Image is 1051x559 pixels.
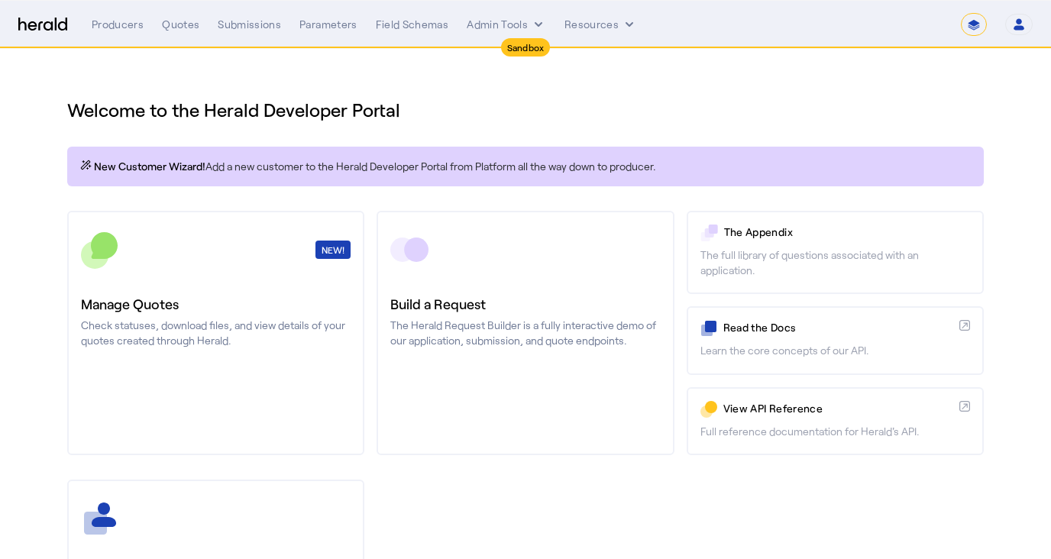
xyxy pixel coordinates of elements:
div: NEW! [315,241,351,259]
p: The Appendix [724,225,970,240]
a: Build a RequestThe Herald Request Builder is a fully interactive demo of our application, submiss... [377,211,674,455]
button: Resources dropdown menu [564,17,637,32]
h3: Build a Request [390,293,660,315]
div: Parameters [299,17,357,32]
div: Quotes [162,17,199,32]
p: The Herald Request Builder is a fully interactive demo of our application, submission, and quote ... [390,318,660,348]
img: Herald Logo [18,18,67,32]
div: Sandbox [501,38,551,57]
p: The full library of questions associated with an application. [700,247,970,278]
div: Producers [92,17,144,32]
p: Check statuses, download files, and view details of your quotes created through Herald. [81,318,351,348]
div: Submissions [218,17,281,32]
div: Field Schemas [376,17,449,32]
p: Add a new customer to the Herald Developer Portal from Platform all the way down to producer. [79,159,972,174]
h1: Welcome to the Herald Developer Portal [67,98,984,122]
p: Read the Docs [723,320,953,335]
a: View API ReferenceFull reference documentation for Herald's API. [687,387,984,455]
button: internal dropdown menu [467,17,546,32]
p: Learn the core concepts of our API. [700,343,970,358]
a: Read the DocsLearn the core concepts of our API. [687,306,984,374]
span: New Customer Wizard! [94,159,205,174]
a: The AppendixThe full library of questions associated with an application. [687,211,984,294]
p: Full reference documentation for Herald's API. [700,424,970,439]
h3: Manage Quotes [81,293,351,315]
a: NEW!Manage QuotesCheck statuses, download files, and view details of your quotes created through ... [67,211,364,455]
p: View API Reference [723,401,953,416]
